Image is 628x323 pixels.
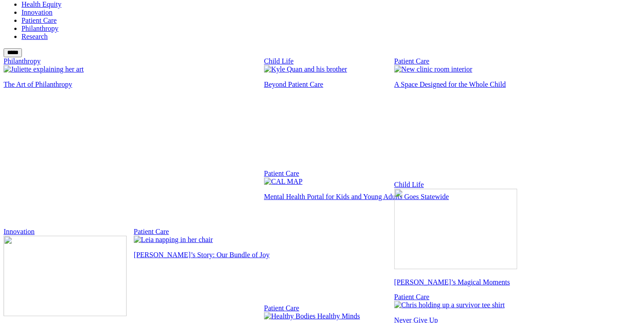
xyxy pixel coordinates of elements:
a: Child Life Kyle Quan and his brother Beyond Patient Care [264,57,347,89]
img: Kyle Quan and his brother [264,65,347,73]
a: Innovation [21,8,52,16]
span: Mental Health Portal for Kids and Young Adults Goes Statewide [264,193,449,200]
img: New clinic room interior [394,65,473,73]
img: Chris holding up a survivor tee shirt [394,301,505,309]
div: Patient Care [394,293,505,301]
img: Leia napping in her chair [134,236,213,244]
span: [PERSON_NAME]’s Story: Our Bundle of Joy [134,251,270,259]
span: The Art of Philanthropy [4,81,72,88]
span: [PERSON_NAME]’s Magical Moments [394,278,510,286]
a: Philanthropy [21,25,59,32]
div: Child Life [394,181,517,189]
a: Patient Care New clinic room interior A Space Designed for the Whole Child [394,57,506,89]
a: Patient Care [21,17,57,24]
span: A Space Designed for the Whole Child [394,81,506,88]
a: Research [21,33,48,40]
img: Juliette explaining her art [4,65,84,73]
div: Patient Care [394,57,506,65]
div: Patient Care [264,304,360,312]
a: Patient Care CAL MAP Mental Health Portal for Kids and Young Adults Goes Statewide [264,170,449,201]
div: Innovation [4,228,127,236]
div: Child Life [264,57,347,65]
img: CAL MAP [264,178,303,186]
div: Patient Care [264,170,449,178]
span: Beyond Patient Care [264,81,323,88]
a: Health Equity [21,0,61,8]
a: Philanthropy Juliette explaining her art The Art of Philanthropy [4,57,84,89]
a: Patient Care Leia napping in her chair [PERSON_NAME]’s Story: Our Bundle of Joy [134,228,270,259]
div: Patient Care [134,228,270,236]
a: Child Life [PERSON_NAME]’s Magical Moments [394,181,517,286]
div: Philanthropy [4,57,84,65]
img: Healthy Bodies Healthy Minds [264,312,360,320]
